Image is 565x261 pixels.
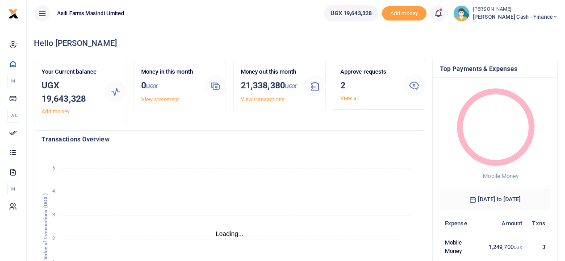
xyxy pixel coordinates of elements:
[340,67,397,77] p: Approve requests
[7,108,19,123] li: Ac
[52,212,55,218] tspan: 3
[320,5,382,21] li: Wallet ballance
[453,5,558,21] a: profile-user [PERSON_NAME] [PERSON_NAME] Cash - Finance
[382,9,427,16] a: Add money
[514,245,522,250] small: UGX
[483,173,519,179] span: Mobile Money
[440,214,484,233] th: Expense
[42,134,418,144] h4: Transactions Overview
[527,233,550,261] td: 3
[241,79,297,93] h3: 21,338,380
[7,74,19,88] li: M
[52,236,55,241] tspan: 2
[42,67,98,77] p: Your Current balance
[440,64,550,74] h4: Top Payments & Expenses
[331,9,372,18] span: UGX 19,643,328
[382,6,427,21] span: Add money
[440,189,550,210] h6: [DATE] to [DATE]
[382,6,427,21] li: Toup your wallet
[241,67,297,77] p: Money out this month
[473,13,558,21] span: [PERSON_NAME] Cash - Finance
[52,188,55,194] tspan: 4
[43,193,49,260] text: Value of Transactions (UGX )
[527,214,550,233] th: Txns
[54,9,128,17] span: Asili Farms Masindi Limited
[34,38,558,48] h4: Hello [PERSON_NAME]
[484,214,527,233] th: Amount
[241,96,285,103] a: View transactions
[146,83,158,90] small: UGX
[285,83,297,90] small: UGX
[8,10,19,17] a: logo-small logo-large logo-large
[42,108,70,115] a: Add money
[453,5,469,21] img: profile-user
[340,95,360,101] a: View all
[141,67,197,77] p: Money in this month
[7,182,19,196] li: M
[484,233,527,261] td: 1,249,700
[440,233,484,261] td: Mobile Money
[52,165,55,171] tspan: 5
[216,230,244,237] text: Loading...
[141,96,179,103] a: View statement
[324,5,378,21] a: UGX 19,643,328
[8,8,19,19] img: logo-small
[473,6,558,13] small: [PERSON_NAME]
[141,79,197,93] h3: 0
[42,79,98,105] h3: UGX 19,643,328
[340,79,397,92] h3: 2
